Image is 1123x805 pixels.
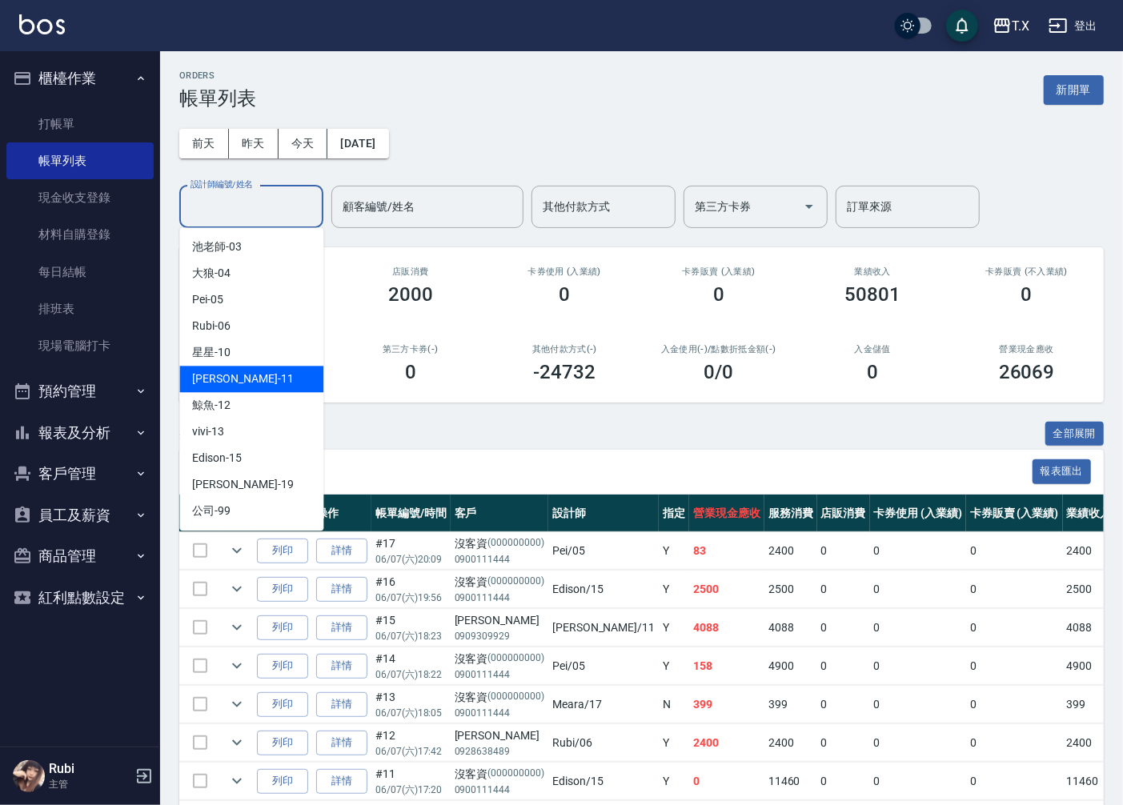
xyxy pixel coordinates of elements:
[225,769,249,793] button: expand row
[870,724,967,762] td: 0
[689,609,764,647] td: 4088
[713,283,724,306] h3: 0
[488,651,545,667] p: (000000000)
[817,763,870,800] td: 0
[6,290,154,327] a: 排班表
[455,612,544,629] div: [PERSON_NAME]
[192,265,231,282] span: 大狼 -04
[548,686,659,723] td: Meara /17
[548,532,659,570] td: Pei /05
[1063,647,1116,685] td: 4900
[969,344,1085,354] h2: 營業現金應收
[548,571,659,608] td: Edison /15
[817,532,870,570] td: 0
[817,724,870,762] td: 0
[764,724,817,762] td: 2400
[1045,422,1105,447] button: 全部展開
[1063,724,1116,762] td: 2400
[659,571,689,608] td: Y
[405,361,416,383] h3: 0
[375,744,447,759] p: 06/07 (六) 17:42
[764,647,817,685] td: 4900
[999,361,1055,383] h3: 26069
[764,609,817,647] td: 4088
[6,179,154,216] a: 現金收支登錄
[6,412,154,454] button: 報表及分析
[455,667,544,682] p: 0900111444
[1033,463,1092,479] a: 報表匯出
[1063,763,1116,800] td: 11460
[19,14,65,34] img: Logo
[455,651,544,667] div: 沒客資
[257,577,308,602] button: 列印
[6,495,154,536] button: 員工及薪資
[375,783,447,797] p: 06/07 (六) 17:20
[659,763,689,800] td: Y
[764,686,817,723] td: 399
[870,532,967,570] td: 0
[257,654,308,679] button: 列印
[375,667,447,682] p: 06/07 (六) 18:22
[225,654,249,678] button: expand row
[316,615,367,640] a: 詳情
[764,763,817,800] td: 11460
[279,129,328,158] button: 今天
[225,577,249,601] button: expand row
[192,291,223,308] span: Pei -05
[316,654,367,679] a: 詳情
[764,532,817,570] td: 2400
[966,532,1063,570] td: 0
[6,577,154,619] button: 紅利點數設定
[192,344,231,361] span: 星星 -10
[1033,459,1092,484] button: 報表匯出
[179,70,256,81] h2: ORDERS
[870,763,967,800] td: 0
[257,539,308,563] button: 列印
[817,495,870,532] th: 店販消費
[192,503,231,519] span: 公司 -99
[353,344,469,354] h2: 第三方卡券(-)
[488,689,545,706] p: (000000000)
[548,495,659,532] th: 設計師
[192,318,231,334] span: Rubi -06
[1063,532,1116,570] td: 2400
[316,539,367,563] a: 詳情
[966,724,1063,762] td: 0
[316,731,367,755] a: 詳情
[455,574,544,591] div: 沒客資
[353,266,469,277] h2: 店販消費
[13,760,45,792] img: Person
[455,727,544,744] div: [PERSON_NAME]
[966,571,1063,608] td: 0
[815,344,931,354] h2: 入金儲值
[966,763,1063,800] td: 0
[192,450,242,467] span: Edison -15
[507,344,623,354] h2: 其他付款方式(-)
[316,577,367,602] a: 詳情
[257,692,308,717] button: 列印
[225,615,249,639] button: expand row
[659,647,689,685] td: Y
[455,552,544,567] p: 0900111444
[966,609,1063,647] td: 0
[1063,571,1116,608] td: 2500
[764,571,817,608] td: 2500
[1044,82,1104,97] a: 新開單
[455,591,544,605] p: 0900111444
[533,361,596,383] h3: -24732
[371,609,451,647] td: #15
[507,266,623,277] h2: 卡券使用 (入業績)
[49,761,130,777] h5: Rubi
[6,327,154,364] a: 現場電腦打卡
[867,361,878,383] h3: 0
[870,647,967,685] td: 0
[375,591,447,605] p: 06/07 (六) 19:56
[815,266,931,277] h2: 業績收入
[375,706,447,720] p: 06/07 (六) 18:05
[488,535,545,552] p: (000000000)
[455,535,544,552] div: 沒客資
[316,769,367,794] a: 詳情
[689,647,764,685] td: 158
[371,571,451,608] td: #16
[455,766,544,783] div: 沒客資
